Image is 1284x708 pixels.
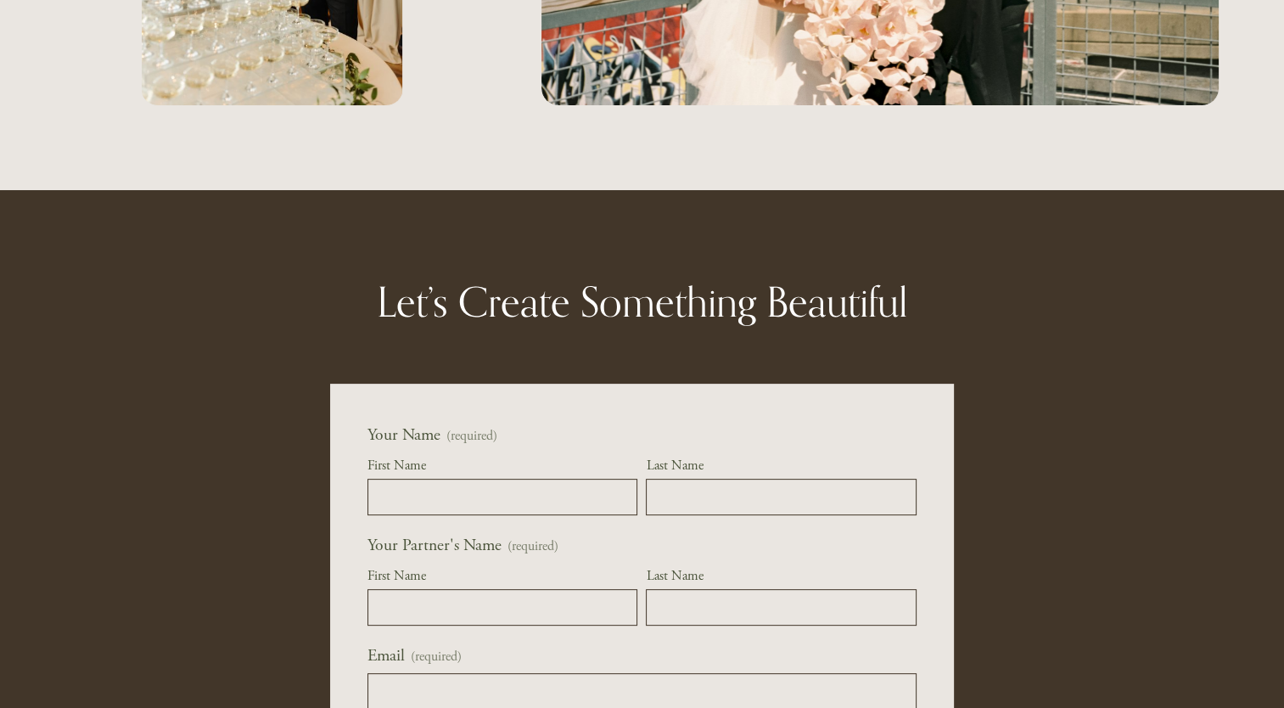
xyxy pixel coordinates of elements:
span: (required) [446,430,497,443]
div: Last Name [646,455,917,479]
span: Your Name [367,422,440,448]
div: First Name [367,455,638,479]
span: (required) [507,540,558,553]
span: (required) [411,646,462,668]
span: Your Partner's Name [367,532,502,559]
div: First Name [367,565,638,589]
h2: Let’s Create Something Beautiful [277,275,1006,329]
div: Last Name [646,565,917,589]
span: Email [367,643,405,669]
